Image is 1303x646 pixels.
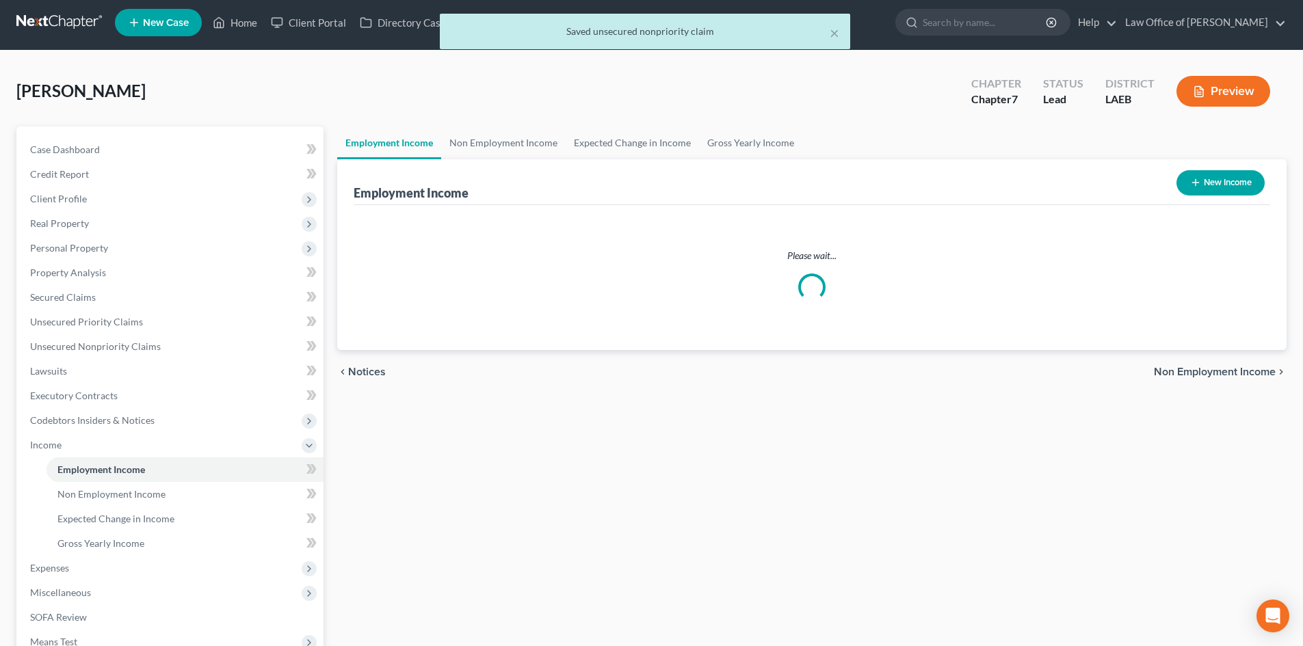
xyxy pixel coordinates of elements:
[30,414,155,426] span: Codebtors Insiders & Notices
[458,10,535,35] a: DebtorCC
[30,291,96,303] span: Secured Claims
[19,260,324,285] a: Property Analysis
[47,482,324,507] a: Non Employment Income
[566,126,699,159] a: Expected Change in Income
[1256,600,1289,632] div: Open Intercom Messenger
[19,383,324,408] a: Executory Contracts
[1105,76,1155,92] div: District
[47,507,324,531] a: Expected Change in Income
[1276,366,1287,377] i: chevron_right
[1176,76,1270,107] button: Preview
[19,285,324,310] a: Secured Claims
[30,168,89,180] span: Credit Report
[30,316,143,327] span: Unsecured Priority Claims
[19,162,324,187] a: Credit Report
[16,81,146,100] span: [PERSON_NAME]
[348,366,386,377] span: Notices
[30,267,106,278] span: Property Analysis
[30,562,69,574] span: Expenses
[1012,92,1018,105] span: 7
[1118,10,1286,35] a: Law Office of [PERSON_NAME]
[830,25,839,41] button: ×
[30,144,100,155] span: Case Dashboard
[264,10,353,35] a: Client Portal
[30,193,87,204] span: Client Profile
[365,249,1259,263] p: Please wait...
[19,359,324,383] a: Lawsuits
[337,126,441,159] a: Employment Income
[19,137,324,162] a: Case Dashboard
[337,366,386,377] button: chevron_left Notices
[1071,10,1117,35] a: Help
[353,10,458,35] a: Directory Cases
[30,217,89,229] span: Real Property
[206,10,264,35] a: Home
[30,365,67,377] span: Lawsuits
[1176,170,1265,196] button: New Income
[57,463,145,475] span: Employment Income
[19,605,324,630] a: SOFA Review
[47,457,324,482] a: Employment Income
[30,587,91,598] span: Miscellaneous
[30,242,108,254] span: Personal Property
[57,513,174,524] span: Expected Change in Income
[57,537,144,549] span: Gross Yearly Income
[1154,366,1276,377] span: Non Employment Income
[30,340,161,352] span: Unsecured Nonpriority Claims
[47,531,324,556] a: Gross Yearly Income
[699,126,802,159] a: Gross Yearly Income
[19,334,324,359] a: Unsecured Nonpriority Claims
[30,390,118,401] span: Executory Contracts
[1105,92,1155,107] div: LAEB
[971,76,1021,92] div: Chapter
[971,92,1021,107] div: Chapter
[441,126,566,159] a: Non Employment Income
[1043,76,1083,92] div: Status
[19,310,324,334] a: Unsecured Priority Claims
[337,366,348,377] i: chevron_left
[354,185,469,201] div: Employment Income
[30,611,87,623] span: SOFA Review
[1154,366,1287,377] button: Non Employment Income chevron_right
[1043,92,1083,107] div: Lead
[57,488,166,500] span: Non Employment Income
[30,439,62,450] span: Income
[923,10,1048,35] input: Search by name...
[451,25,839,38] div: Saved unsecured nonpriority claim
